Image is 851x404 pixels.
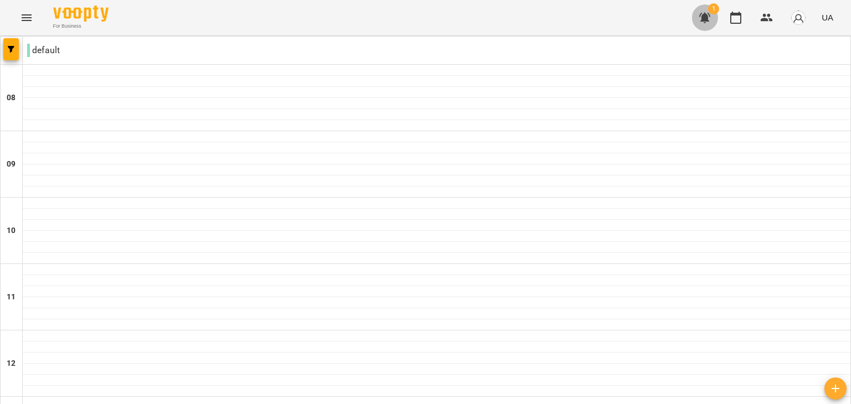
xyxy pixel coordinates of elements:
[824,377,847,400] button: Створити урок
[7,92,16,104] h6: 08
[7,158,16,170] h6: 09
[13,4,40,31] button: Menu
[791,10,806,25] img: avatar_s.png
[27,44,60,57] p: default
[7,358,16,370] h6: 12
[53,23,109,30] span: For Business
[708,3,719,14] span: 1
[817,7,838,28] button: UA
[7,225,16,237] h6: 10
[822,12,833,23] span: UA
[7,291,16,303] h6: 11
[53,6,109,22] img: Voopty Logo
